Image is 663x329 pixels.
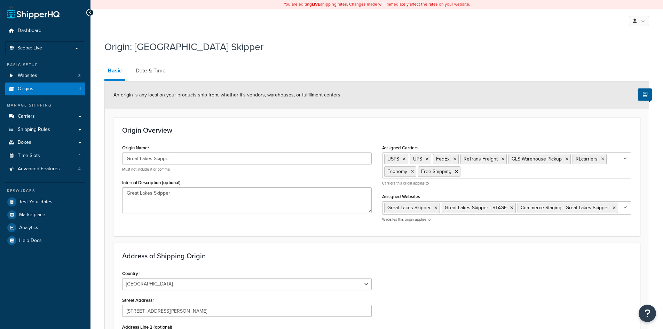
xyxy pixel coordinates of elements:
[18,113,35,119] span: Carriers
[382,194,420,199] label: Assigned Websites
[78,73,81,79] span: 3
[5,209,85,221] a: Marketplace
[122,180,181,185] label: Internal Description (optional)
[5,149,85,162] a: Time Slots4
[18,140,31,146] span: Boxes
[18,28,41,34] span: Dashboard
[78,153,81,159] span: 4
[5,102,85,108] div: Manage Shipping
[521,204,609,211] span: Commerce Staging - Great Lakes Skipper
[122,167,372,172] p: Must not include # or comma
[5,188,85,194] div: Resources
[421,168,451,175] span: Free Shipping
[576,155,598,163] span: RLcarriers
[122,271,140,276] label: Country
[639,305,656,322] button: Open Resource Center
[19,238,42,244] span: Help Docs
[5,24,85,37] a: Dashboard
[382,217,632,222] p: Websites this origin applies to
[512,155,562,163] span: GLS Warehouse Pickup
[5,123,85,136] a: Shipping Rules
[19,199,53,205] span: Test Your Rates
[5,163,85,175] li: Advanced Features
[5,136,85,149] a: Boxes
[18,166,60,172] span: Advanced Features
[5,69,85,82] a: Websites3
[18,86,33,92] span: Origins
[18,127,50,133] span: Shipping Rules
[122,298,154,303] label: Street Address
[387,204,431,211] span: Great Lakes Skipper
[19,212,45,218] span: Marketplace
[104,40,640,54] h1: Origin: [GEOGRAPHIC_DATA] Skipper
[5,110,85,123] a: Carriers
[19,225,38,231] span: Analytics
[413,155,422,163] span: UPS
[5,62,85,68] div: Basic Setup
[17,45,42,51] span: Scope: Live
[436,155,450,163] span: FedEx
[312,1,320,7] b: LIVE
[122,252,631,260] h3: Address of Shipping Origin
[122,145,149,151] label: Origin Name
[78,166,81,172] span: 4
[5,83,85,95] li: Origins
[382,181,632,186] p: Carriers this origin applies to
[5,196,85,208] a: Test Your Rates
[5,83,85,95] a: Origins1
[5,69,85,82] li: Websites
[5,234,85,247] a: Help Docs
[132,62,169,79] a: Date & Time
[387,168,407,175] span: Economy
[5,149,85,162] li: Time Slots
[387,155,399,163] span: USPS
[18,153,40,159] span: Time Slots
[113,91,341,99] span: An origin is any location your products ship from, whether it’s vendors, warehouses, or fulfillme...
[104,62,125,81] a: Basic
[638,88,652,101] button: Show Help Docs
[18,73,37,79] span: Websites
[5,163,85,175] a: Advanced Features4
[5,221,85,234] a: Analytics
[79,86,81,92] span: 1
[122,187,372,213] textarea: Great Lakes Skipper
[382,145,418,150] label: Assigned Carriers
[122,126,631,134] h3: Origin Overview
[464,155,498,163] span: ReTrans Freight
[445,204,507,211] span: Great Lakes Skipper - STAGE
